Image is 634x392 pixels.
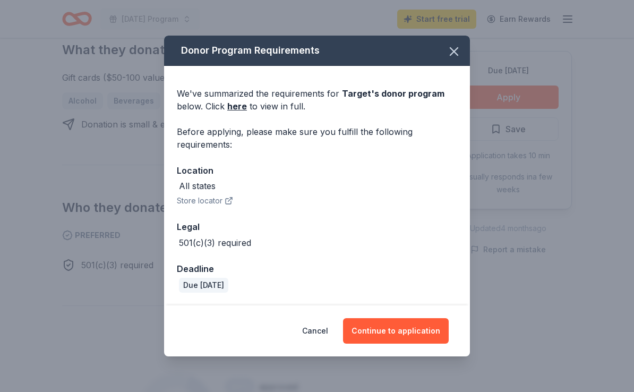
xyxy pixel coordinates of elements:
[342,88,444,99] span: Target 's donor program
[177,164,457,177] div: Location
[179,278,228,293] div: Due [DATE]
[177,194,233,207] button: Store locator
[177,262,457,276] div: Deadline
[179,180,216,192] div: All states
[227,100,247,113] a: here
[343,318,449,344] button: Continue to application
[164,36,470,66] div: Donor Program Requirements
[179,236,251,249] div: 501(c)(3) required
[177,220,457,234] div: Legal
[302,318,328,344] button: Cancel
[177,87,457,113] div: We've summarized the requirements for below. Click to view in full.
[177,125,457,151] div: Before applying, please make sure you fulfill the following requirements:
